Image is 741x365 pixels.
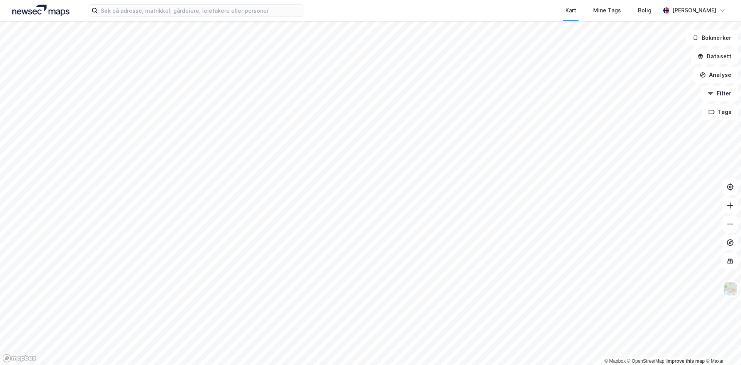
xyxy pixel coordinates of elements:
button: Bokmerker [686,30,738,46]
img: logo.a4113a55bc3d86da70a041830d287a7e.svg [12,5,69,16]
button: Tags [702,104,738,120]
div: [PERSON_NAME] [672,6,716,15]
button: Datasett [691,49,738,64]
div: Mine Tags [593,6,621,15]
img: Z [723,282,738,296]
div: Kontrollprogram for chat [702,328,741,365]
input: Søk på adresse, matrikkel, gårdeiere, leietakere eller personer [98,5,304,16]
button: Analyse [693,67,738,83]
div: Bolig [638,6,651,15]
a: Improve this map [667,358,705,364]
div: Kart [565,6,576,15]
iframe: Chat Widget [702,328,741,365]
a: Mapbox homepage [2,354,36,363]
a: Mapbox [604,358,626,364]
a: OpenStreetMap [627,358,665,364]
button: Filter [701,86,738,101]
